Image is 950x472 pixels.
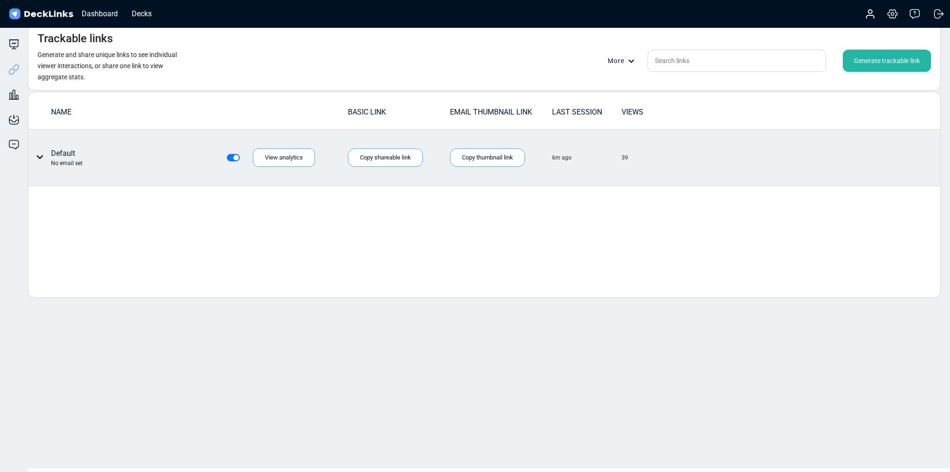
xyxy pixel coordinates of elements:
[608,56,640,66] div: More
[648,50,826,72] input: Search links
[77,8,122,19] div: Dashboard
[51,107,347,118] div: NAME
[51,148,83,167] div: Default
[449,106,552,122] td: EMAIL THUMBNAIL LINK
[38,51,177,81] small: Generate and share unique links to see individual viewer interactions, or share one link to view ...
[450,148,525,167] div: Copy thumbnail link
[38,32,113,45] h4: Trackable links
[552,153,571,162] div: 6m ago
[843,50,931,72] div: Generate trackable link
[253,148,315,167] div: View analytics
[127,8,156,19] div: Decks
[51,159,83,167] div: No email set
[347,106,449,122] td: BASIC LINK
[622,153,628,162] div: 39
[622,107,690,118] div: VIEWS
[552,107,621,118] div: LAST SESSION
[348,148,423,167] div: Copy shareable link
[7,7,75,21] img: DeckLinks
